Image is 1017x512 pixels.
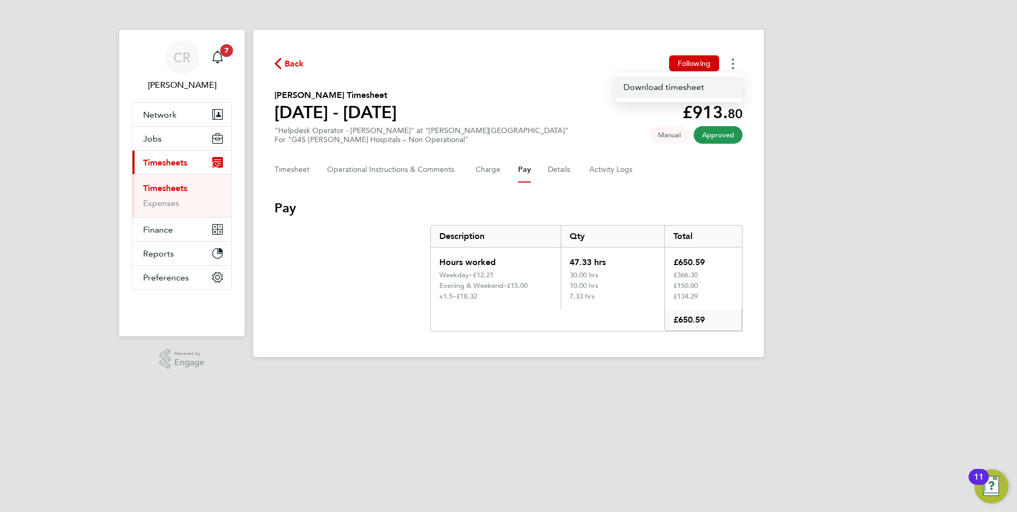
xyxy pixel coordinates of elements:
[132,79,232,92] span: Catherine Rowland
[664,282,742,292] div: £150.00
[974,477,983,491] div: 11
[439,292,456,301] div: x1.5
[119,30,245,336] nav: Main navigation
[274,102,397,123] h1: [DATE] - [DATE]
[132,103,231,126] button: Network
[974,469,1008,503] button: Open Resource Center, 11 new notifications
[143,183,187,193] a: Timesheets
[132,266,231,289] button: Preferences
[431,247,561,271] div: Hours worked
[160,349,205,369] a: Powered byEngage
[143,272,189,283] span: Preferences
[143,158,187,168] span: Timesheets
[503,281,507,290] span: –
[143,225,173,235] span: Finance
[207,40,228,75] a: 7
[728,106,743,121] span: 80
[476,157,501,183] button: Charge
[132,127,231,150] button: Jobs
[132,242,231,265] button: Reports
[664,309,742,331] div: £650.59
[615,77,743,98] a: Timesheets Menu
[507,282,552,290] div: £15.00
[143,134,162,144] span: Jobs
[143,198,179,208] a: Expenses
[173,51,190,64] span: CR
[285,57,304,70] span: Back
[664,247,742,271] div: £650.59
[143,249,174,259] span: Reports
[589,157,634,183] button: Activity Logs
[132,151,231,174] button: Timesheets
[274,126,569,144] div: "Helpdesk Operator - [PERSON_NAME]" at "[PERSON_NAME][GEOGRAPHIC_DATA]"
[439,271,473,279] div: Weekday
[132,218,231,241] button: Finance
[431,226,561,247] div: Description
[561,226,664,247] div: Qty
[132,40,232,92] a: CR[PERSON_NAME]
[174,349,204,358] span: Powered by
[274,200,743,217] h3: Pay
[132,174,231,217] div: Timesheets
[561,292,664,309] div: 7.33 hrs
[456,292,552,301] div: £18.32
[439,282,507,290] div: Evening & Weekend
[678,59,711,68] span: Following
[274,200,743,332] section: Pay
[132,300,232,317] a: Go to home page
[220,44,233,57] span: 7
[274,57,304,70] button: Back
[664,292,742,309] div: £134.29
[561,282,664,292] div: 10.00 hrs
[274,135,569,144] div: For "G4S [PERSON_NAME] Hospitals – Non Operational"
[518,157,531,183] button: Pay
[174,358,204,367] span: Engage
[561,247,664,271] div: 47.33 hrs
[274,89,397,102] h2: [PERSON_NAME] Timesheet
[682,102,743,122] app-decimal: £913.
[132,300,232,317] img: fastbook-logo-retina.png
[664,271,742,282] div: £366.30
[548,157,572,183] button: Details
[143,110,177,120] span: Network
[469,270,473,279] span: –
[649,126,689,144] span: This timesheet was manually created.
[453,292,456,301] span: –
[723,55,743,72] button: Timesheets Menu
[669,55,719,71] button: Following
[274,157,310,183] button: Timesheet
[430,225,743,332] div: Pay
[664,226,742,247] div: Total
[327,157,459,183] button: Operational Instructions & Comments
[473,271,552,279] div: £12.21
[694,126,743,144] span: This timesheet has been approved.
[561,271,664,282] div: 30.00 hrs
